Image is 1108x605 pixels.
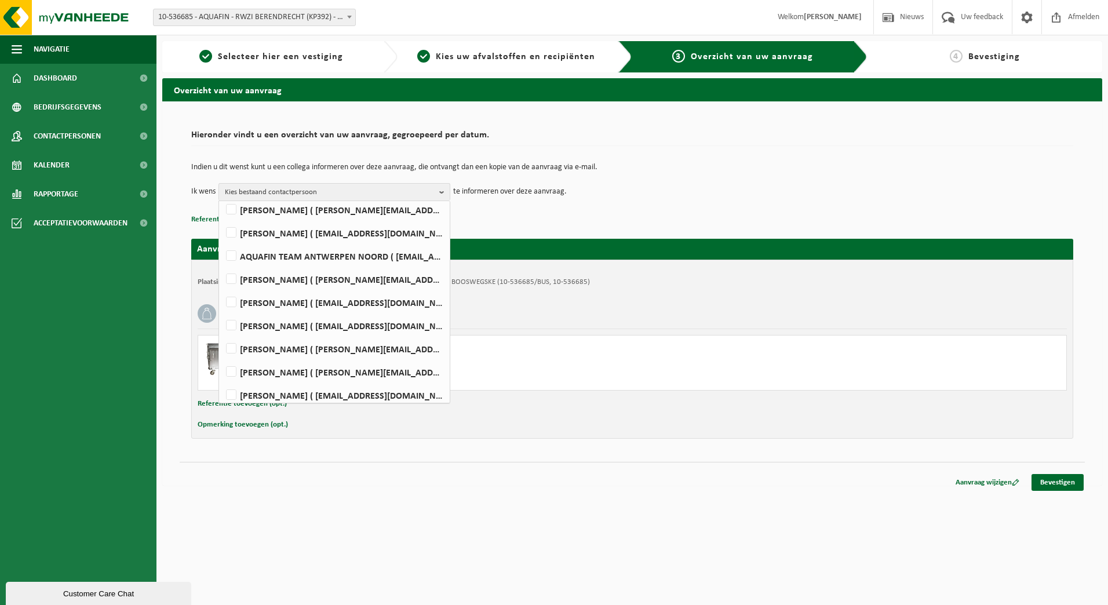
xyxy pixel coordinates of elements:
strong: [PERSON_NAME] [804,13,862,21]
button: Referentie toevoegen (opt.) [198,396,287,411]
a: 1Selecteer hier een vestiging [168,50,374,64]
span: Overzicht van uw aanvraag [691,52,813,61]
p: Indien u dit wenst kunt u een collega informeren over deze aanvraag, die ontvangt dan een kopie v... [191,163,1073,172]
a: 2Kies uw afvalstoffen en recipiënten [403,50,610,64]
span: 4 [950,50,963,63]
p: te informeren over deze aanvraag. [453,183,567,201]
label: [PERSON_NAME] ( [PERSON_NAME][EMAIL_ADDRESS][DOMAIN_NAME] ) [224,363,444,381]
span: 10-536685 - AQUAFIN - RWZI BERENDRECHT (KP392) - BERENDRECHT [153,9,356,26]
label: [PERSON_NAME] ( [EMAIL_ADDRESS][DOMAIN_NAME] ) [224,224,444,242]
span: Rapportage [34,180,78,209]
h2: Overzicht van uw aanvraag [162,78,1102,101]
div: Ledigen [250,360,679,369]
span: Contactpersonen [34,122,101,151]
button: Opmerking toevoegen (opt.) [198,417,288,432]
span: Bedrijfsgegevens [34,93,101,122]
button: Kies bestaand contactpersoon [218,183,450,201]
span: 10-536685 - AQUAFIN - RWZI BERENDRECHT (KP392) - BERENDRECHT [154,9,355,25]
label: [PERSON_NAME] ( [EMAIL_ADDRESS][DOMAIN_NAME] ) [224,387,444,404]
label: [PERSON_NAME] ( [EMAIL_ADDRESS][DOMAIN_NAME] ) [224,294,444,311]
span: Kalender [34,151,70,180]
p: Ik wens [191,183,216,201]
h2: Hieronder vindt u een overzicht van uw aanvraag, gegroepeerd per datum. [191,130,1073,146]
span: Acceptatievoorwaarden [34,209,127,238]
label: [PERSON_NAME] ( [PERSON_NAME][EMAIL_ADDRESS][DOMAIN_NAME] ) [224,340,444,358]
strong: Aanvraag voor [DATE] [197,245,284,254]
button: Referentie toevoegen (opt.) [191,212,280,227]
span: 2 [417,50,430,63]
img: WB-1100-GAL-GY-01.png [204,341,239,376]
span: Kies bestaand contactpersoon [225,184,435,201]
label: [PERSON_NAME] ( [EMAIL_ADDRESS][DOMAIN_NAME] ) [224,317,444,334]
label: [PERSON_NAME] ( [PERSON_NAME][EMAIL_ADDRESS][DOMAIN_NAME] ) [224,201,444,218]
span: 1 [199,50,212,63]
span: Navigatie [34,35,70,64]
label: AQUAFIN TEAM ANTWERPEN NOORD ( [EMAIL_ADDRESS][DOMAIN_NAME] ) [224,247,444,265]
span: Bevestiging [968,52,1020,61]
a: Bevestigen [1032,474,1084,491]
span: Dashboard [34,64,77,93]
strong: Plaatsingsadres: [198,278,248,286]
span: Selecteer hier een vestiging [218,52,343,61]
iframe: chat widget [6,580,194,605]
a: Aanvraag wijzigen [947,474,1028,491]
span: 3 [672,50,685,63]
label: [PERSON_NAME] ( [PERSON_NAME][EMAIL_ADDRESS][DOMAIN_NAME] ) [224,271,444,288]
div: Aantal: 3 [250,375,679,384]
span: Kies uw afvalstoffen en recipiënten [436,52,595,61]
